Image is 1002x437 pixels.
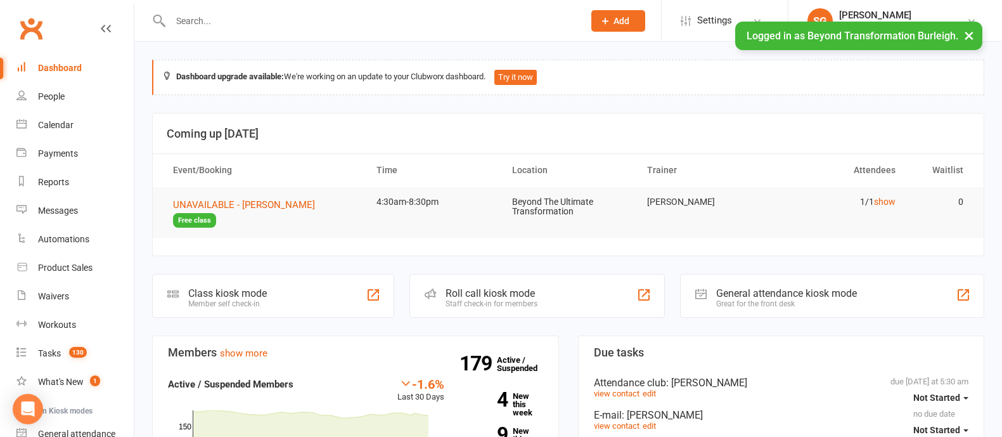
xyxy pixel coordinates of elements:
a: view contact [594,421,639,431]
span: 1 [90,375,100,386]
span: Settings [697,6,732,35]
div: What's New [38,377,84,387]
div: Reports [38,177,69,187]
div: Tasks [38,348,61,358]
th: Event/Booking [162,154,365,186]
button: Try it now [494,70,537,85]
span: : [PERSON_NAME] [666,377,747,389]
div: Open Intercom Messenger [13,394,43,424]
div: Last 30 Days [397,377,444,404]
a: 179Active / Suspended [497,346,553,382]
h3: Coming up [DATE] [167,127,970,140]
button: Add [591,10,645,32]
div: E-mail [594,409,969,421]
a: Product Sales [16,254,134,282]
div: Product Sales [38,263,93,273]
a: show [874,197,896,207]
a: People [16,82,134,111]
div: Payments [38,148,78,159]
a: edit [643,389,656,398]
a: view contact [594,389,639,398]
div: Attendance club [594,377,969,389]
h3: Due tasks [594,346,969,359]
div: People [38,91,65,101]
div: [PERSON_NAME] [839,10,967,21]
div: Calendar [38,120,74,130]
button: Not Started [913,386,968,409]
div: Dashboard [38,63,82,73]
span: UNAVAILABLE - [PERSON_NAME] [173,199,315,211]
span: Free class [173,213,216,228]
a: Automations [16,225,134,254]
td: 1/1 [771,187,907,217]
div: Roll call kiosk mode [446,287,537,299]
div: Member self check-in [188,299,267,308]
a: Dashboard [16,54,134,82]
a: show more [220,348,267,359]
a: Messages [16,197,134,225]
a: Reports [16,168,134,197]
td: [PERSON_NAME] [636,187,771,217]
span: Logged in as Beyond Transformation Burleigh. [747,30,958,42]
span: 130 [69,347,87,358]
th: Trainer [636,154,771,186]
div: Workouts [38,320,76,330]
button: UNAVAILABLE - [PERSON_NAME]Free class [173,197,354,228]
span: : [PERSON_NAME] [622,409,703,421]
span: Add [613,16,629,26]
strong: 4 [463,390,508,409]
a: Clubworx [15,13,47,44]
td: 4:30am-8:30pm [365,187,501,217]
div: Staff check-in for members [446,299,537,308]
a: Waivers [16,282,134,311]
a: 4New this week [463,392,543,417]
button: × [958,22,980,49]
strong: Dashboard upgrade available: [176,72,284,81]
strong: Active / Suspended Members [168,379,293,390]
td: 0 [907,187,975,217]
div: Automations [38,234,89,244]
th: Location [501,154,636,186]
div: -1.6% [397,377,444,391]
a: What's New1 [16,368,134,396]
div: Waivers [38,291,69,301]
a: Tasks 130 [16,339,134,368]
a: Payments [16,140,134,168]
th: Waitlist [907,154,975,186]
a: edit [643,421,656,431]
div: Beyond Transformation Burleigh [839,21,967,32]
div: General attendance kiosk mode [716,287,857,299]
a: Calendar [16,111,134,140]
th: Time [365,154,501,186]
div: Great for the front desk [716,299,857,308]
div: Messages [38,205,78,216]
span: Not Started [913,425,960,435]
span: Not Started [913,393,960,403]
h3: Members [168,346,543,359]
input: Search... [167,12,575,30]
a: Workouts [16,311,134,339]
div: Class kiosk mode [188,287,267,299]
td: Beyond The Ultimate Transformation [501,187,636,227]
th: Attendees [771,154,907,186]
strong: 179 [459,354,497,373]
div: We're working on an update to your Clubworx dashboard. [152,60,984,95]
div: SG [807,8,833,34]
